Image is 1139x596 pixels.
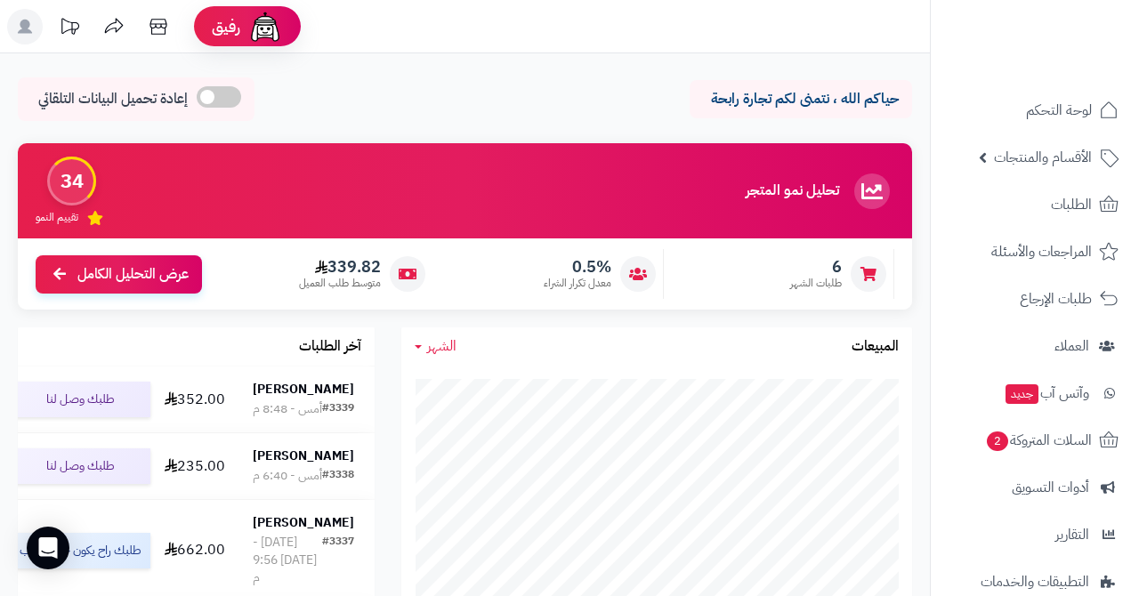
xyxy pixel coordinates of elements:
span: إعادة تحميل البيانات التلقائي [38,89,188,109]
strong: [PERSON_NAME] [253,513,354,532]
td: 235.00 [158,433,232,499]
span: طلبات الشهر [790,276,842,291]
a: لوحة التحكم [941,89,1128,132]
span: رفيق [212,16,240,37]
span: 0.5% [544,257,611,277]
td: 352.00 [158,366,232,432]
a: تحديثات المنصة [47,9,92,49]
div: Open Intercom Messenger [27,527,69,569]
div: [DATE] - [DATE] 9:56 م [253,534,322,587]
img: logo-2.png [1018,34,1122,71]
img: ai-face.png [247,9,283,44]
a: الشهر [415,336,456,357]
span: الطلبات [1051,192,1092,217]
span: تقييم النمو [36,210,78,225]
div: #3338 [322,467,354,485]
a: عرض التحليل الكامل [36,255,202,294]
span: متوسط طلب العميل [299,276,381,291]
div: #3339 [322,400,354,418]
span: معدل تكرار الشراء [544,276,611,291]
span: وآتس آب [1004,381,1089,406]
span: التقارير [1055,522,1089,547]
a: أدوات التسويق [941,466,1128,509]
span: عرض التحليل الكامل [77,264,189,285]
a: التقارير [941,513,1128,556]
h3: آخر الطلبات [299,339,361,355]
p: حياكم الله ، نتمنى لكم تجارة رابحة [703,89,899,109]
span: لوحة التحكم [1026,98,1092,123]
div: طلبك وصل لنا [7,382,150,417]
a: طلبات الإرجاع [941,278,1128,320]
span: 6 [790,257,842,277]
a: العملاء [941,325,1128,367]
a: الطلبات [941,183,1128,226]
span: العملاء [1054,334,1089,358]
span: جديد [1006,384,1038,404]
div: طلبك راح يكون جاهز قريب [7,533,150,568]
h3: المبيعات [852,339,899,355]
div: طلبك وصل لنا [7,448,150,484]
span: التطبيقات والخدمات [981,569,1089,594]
span: 339.82 [299,257,381,277]
span: المراجعات والأسئلة [991,239,1092,264]
strong: [PERSON_NAME] [253,380,354,399]
span: الأقسام والمنتجات [994,145,1092,170]
strong: [PERSON_NAME] [253,447,354,465]
div: أمس - 6:40 م [253,467,322,485]
div: أمس - 8:48 م [253,400,322,418]
span: الشهر [427,335,456,357]
span: 2 [986,431,1008,451]
a: وآتس آبجديد [941,372,1128,415]
a: المراجعات والأسئلة [941,230,1128,273]
span: السلات المتروكة [985,428,1092,453]
span: أدوات التسويق [1012,475,1089,500]
span: طلبات الإرجاع [1020,286,1092,311]
div: #3337 [322,534,354,587]
a: السلات المتروكة2 [941,419,1128,462]
h3: تحليل نمو المتجر [746,183,839,199]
